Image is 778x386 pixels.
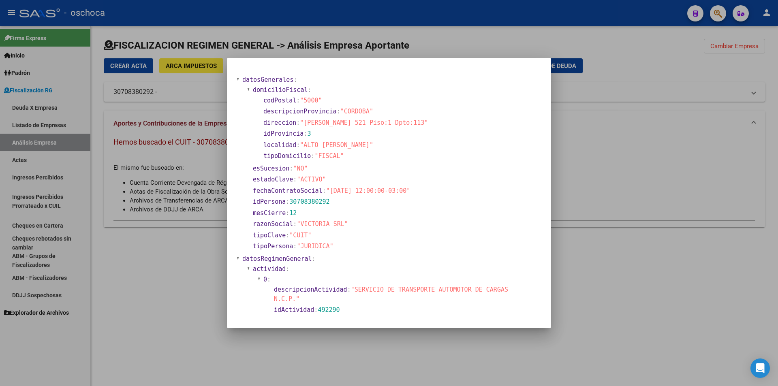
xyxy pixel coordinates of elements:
span: : [286,209,289,217]
span: esSucesion [253,165,289,172]
span: : [296,119,300,126]
div: Open Intercom Messenger [750,358,770,378]
span: tipoDomicilio [263,152,311,160]
span: "CORDOBA" [340,108,373,115]
span: direccion [263,119,296,126]
span: : [296,141,300,149]
span: "CUIT" [289,232,311,239]
span: : [311,152,314,160]
span: domicilioFiscal [253,86,308,94]
span: 883 [318,318,329,325]
span: : [323,187,326,194]
span: "[PERSON_NAME] 521 Piso:1 Dpto:113" [300,119,428,126]
span: "ACTIVO" [297,176,326,183]
span: 3 [307,130,311,137]
span: : [337,108,340,115]
span: : [286,232,289,239]
span: datosRegimenGeneral [242,255,312,262]
span: idPersona [253,198,286,205]
span: mesCierre [253,209,286,217]
span: "ALTO [PERSON_NAME]" [300,141,373,149]
span: : [314,306,318,313]
span: : [267,276,271,283]
span: fechaContratoSocial [253,187,323,194]
span: estadoClave [253,176,293,183]
span: 12 [289,209,297,217]
span: : [308,86,311,94]
span: "NO" [293,165,308,172]
span: : [293,76,297,83]
span: "SERVICIO DE TRANSPORTE AUTOMOTOR DE CARGAS N.C.P." [274,286,508,303]
span: "[DATE] 12:00:00-03:00" [326,187,410,194]
span: idActividad [274,306,314,313]
span: descripcionActividad [274,286,347,293]
span: 492290 [318,306,340,313]
span: "FISCAL" [314,152,344,160]
span: "VICTORIA SRL" [297,220,348,228]
span: : [293,243,297,250]
span: : [347,286,351,293]
span: : [286,198,289,205]
span: localidad [263,141,296,149]
span: : [293,220,297,228]
span: : [293,176,297,183]
span: nomenclador [274,318,314,325]
span: "JURIDICA" [297,243,333,250]
span: "5000" [300,97,322,104]
span: : [314,318,318,325]
span: descripcionProvincia [263,108,337,115]
span: : [289,165,293,172]
span: 30708380292 [289,198,329,205]
span: tipoClave [253,232,286,239]
span: idProvincia [263,130,304,137]
span: actividad [253,265,286,273]
span: razonSocial [253,220,293,228]
span: tipoPersona [253,243,293,250]
span: : [312,255,316,262]
span: : [286,265,289,273]
span: 0 [263,276,267,283]
span: : [304,130,307,137]
span: : [296,97,300,104]
span: datosGenerales [242,76,293,83]
span: codPostal [263,97,296,104]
